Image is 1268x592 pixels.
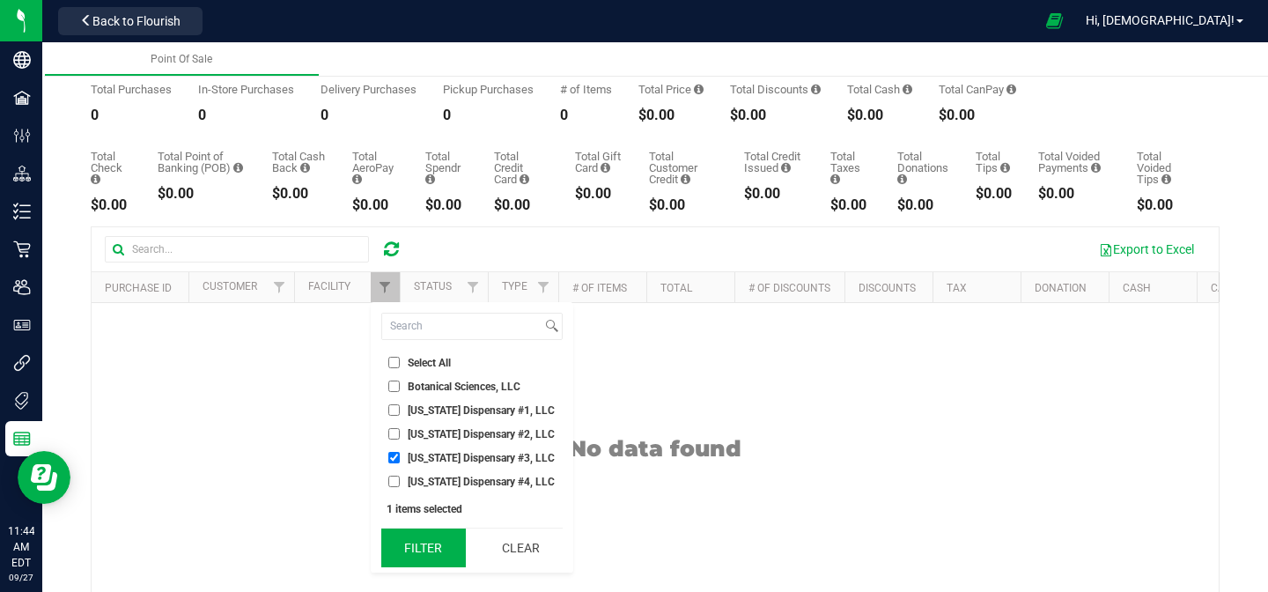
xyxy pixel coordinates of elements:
div: 1 items selected [387,503,557,515]
i: Sum of the successful, non-voided check payment transactions for all purchases in the date range. [91,174,100,185]
span: Back to Flourish [92,14,181,28]
i: Sum of all tips added to successful, non-voided payments for all purchases in the date range. [1000,162,1010,174]
div: Total Credit Card [494,151,548,185]
div: Total Price [638,84,704,95]
inline-svg: Integrations [13,354,31,372]
a: Filter [529,272,558,302]
span: Point Of Sale [151,53,212,65]
div: $0.00 [847,108,912,122]
i: Sum of the cash-back amounts from rounded-up electronic payments for all purchases in the date ra... [300,162,310,174]
div: Total Point of Banking (POB) [158,151,246,174]
div: $0.00 [638,108,704,122]
a: Cash [1123,282,1151,294]
iframe: Resource center [18,451,70,504]
input: Select All [388,357,400,368]
div: Total Spendr [425,151,468,185]
div: $0.00 [976,187,1012,201]
a: Status [414,280,452,292]
a: Filter [459,272,488,302]
span: [US_STATE] Dispensary #2, LLC [408,429,555,440]
inline-svg: Users [13,278,31,296]
i: Sum of the successful, non-voided Spendr payment transactions for all purchases in the date range. [425,174,435,185]
p: 11:44 AM EDT [8,523,34,571]
span: Botanical Sciences, LLC [408,381,520,392]
div: Total Credit Issued [744,151,805,174]
inline-svg: Distribution [13,165,31,182]
input: Search [382,314,542,339]
button: Filter [381,529,466,567]
a: Facility [308,280,350,292]
span: [US_STATE] Dispensary #3, LLC [408,453,555,463]
div: $0.00 [425,198,468,212]
div: $0.00 [91,198,131,212]
a: Customer [203,280,257,292]
i: Sum of all tip amounts from voided payment transactions for all purchases in the date range. [1161,174,1171,185]
i: Sum of the total prices of all purchases in the date range. [694,84,704,95]
a: Tax [947,282,967,294]
a: Total [660,282,692,294]
div: Total Voided Tips [1137,151,1193,185]
div: $0.00 [744,187,805,201]
div: $0.00 [272,187,326,201]
i: Sum of the successful, non-voided credit card payment transactions for all purchases in the date ... [520,174,529,185]
div: Delivery Purchases [321,84,417,95]
p: 09/27 [8,571,34,584]
button: Export to Excel [1087,234,1205,264]
div: Total Cash Back [272,151,326,174]
div: Total Purchases [91,84,172,95]
div: $0.00 [830,198,870,212]
a: # of Items [572,282,627,294]
i: Sum of all round-up-to-next-dollar total price adjustments for all purchases in the date range. [897,174,907,185]
div: $0.00 [1137,198,1193,212]
i: Sum of the successful, non-voided cash payment transactions for all purchases in the date range. ... [903,84,912,95]
a: Filter [265,272,294,302]
div: Total Gift Card [575,151,623,174]
div: Total CanPay [939,84,1016,95]
a: Donation [1035,282,1087,294]
div: Pickup Purchases [443,84,534,95]
div: Total Customer Credit [649,151,718,185]
div: 0 [321,108,417,122]
inline-svg: Reports [13,430,31,448]
input: [US_STATE] Dispensary #2, LLC [388,428,400,440]
div: $0.00 [730,108,821,122]
div: Total Discounts [730,84,821,95]
div: $0.00 [575,187,623,201]
i: Sum of all voided payment transaction amounts, excluding tips and transaction fees, for all purch... [1091,162,1101,174]
inline-svg: Tags [13,392,31,410]
i: Sum of the successful, non-voided CanPay payment transactions for all purchases in the date range. [1006,84,1016,95]
i: Sum of the successful, non-voided AeroPay payment transactions for all purchases in the date range. [352,174,362,185]
div: $0.00 [352,198,399,212]
div: $0.00 [1038,187,1110,201]
i: Sum of the successful, non-voided gift card payment transactions for all purchases in the date ra... [601,162,610,174]
i: Sum of the discount values applied to the all purchases in the date range. [811,84,821,95]
i: Sum of the total taxes for all purchases in the date range. [830,174,840,185]
input: [US_STATE] Dispensary #3, LLC [388,452,400,463]
span: [US_STATE] Dispensary #4, LLC [408,477,555,487]
a: Purchase ID [105,282,172,294]
div: $0.00 [494,198,548,212]
inline-svg: Inventory [13,203,31,220]
inline-svg: Retail [13,240,31,258]
button: Clear [478,529,563,567]
span: Open Ecommerce Menu [1035,4,1074,38]
inline-svg: Company [13,51,31,69]
div: $0.00 [649,198,718,212]
button: Back to Flourish [58,7,203,35]
input: [US_STATE] Dispensary #1, LLC [388,404,400,416]
input: Botanical Sciences, LLC [388,381,400,392]
div: Total Taxes [830,151,870,185]
input: [US_STATE] Dispensary #4, LLC [388,476,400,487]
div: $0.00 [897,198,949,212]
a: CanPay [1211,282,1251,294]
i: Sum of the successful, non-voided payments using account credit for all purchases in the date range. [681,174,690,185]
i: Sum of the successful, non-voided point-of-banking payment transactions, both via payment termina... [233,162,243,174]
span: Select All [408,358,451,368]
div: In-Store Purchases [198,84,294,95]
a: Discounts [859,282,916,294]
div: 0 [560,108,612,122]
div: 0 [198,108,294,122]
div: 0 [91,108,172,122]
div: $0.00 [158,187,246,201]
div: Total Check [91,151,131,185]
